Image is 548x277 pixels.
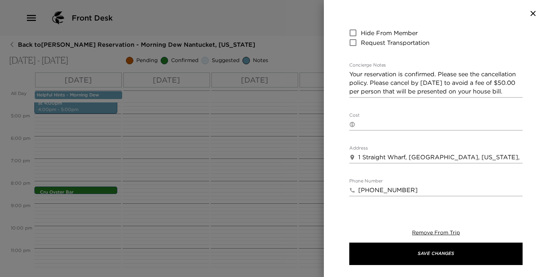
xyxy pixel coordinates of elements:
textarea: Your reservation is confirmed. Please see the cancellation policy. Please cancel by [DATE] to avo... [349,70,523,96]
label: Phone Number [349,178,383,184]
label: Cost [349,112,359,119]
span: Hide From Member [361,28,418,37]
span: Remove From Trip [412,229,460,236]
label: Address [349,145,368,151]
label: Concierge Notes [349,62,386,68]
textarea: 1 Straight Wharf, [GEOGRAPHIC_DATA], [US_STATE], 02554 [358,153,523,161]
button: Remove From Trip [412,229,460,237]
span: Request Transportation [361,38,430,47]
button: Save Changes [349,243,523,265]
